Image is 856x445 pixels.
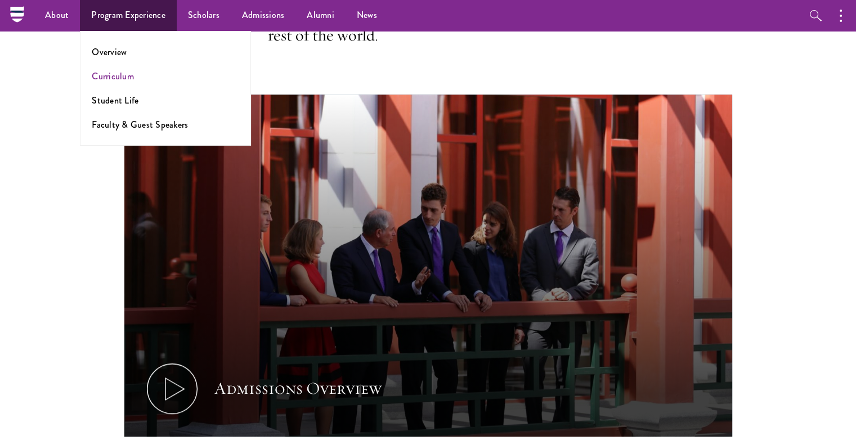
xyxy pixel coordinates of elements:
a: Overview [92,46,127,59]
div: Admissions Overview [214,377,382,400]
button: Admissions Overview [124,95,732,437]
a: Student Life [92,94,138,107]
a: Curriculum [92,70,134,83]
a: Faculty & Guest Speakers [92,118,188,131]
